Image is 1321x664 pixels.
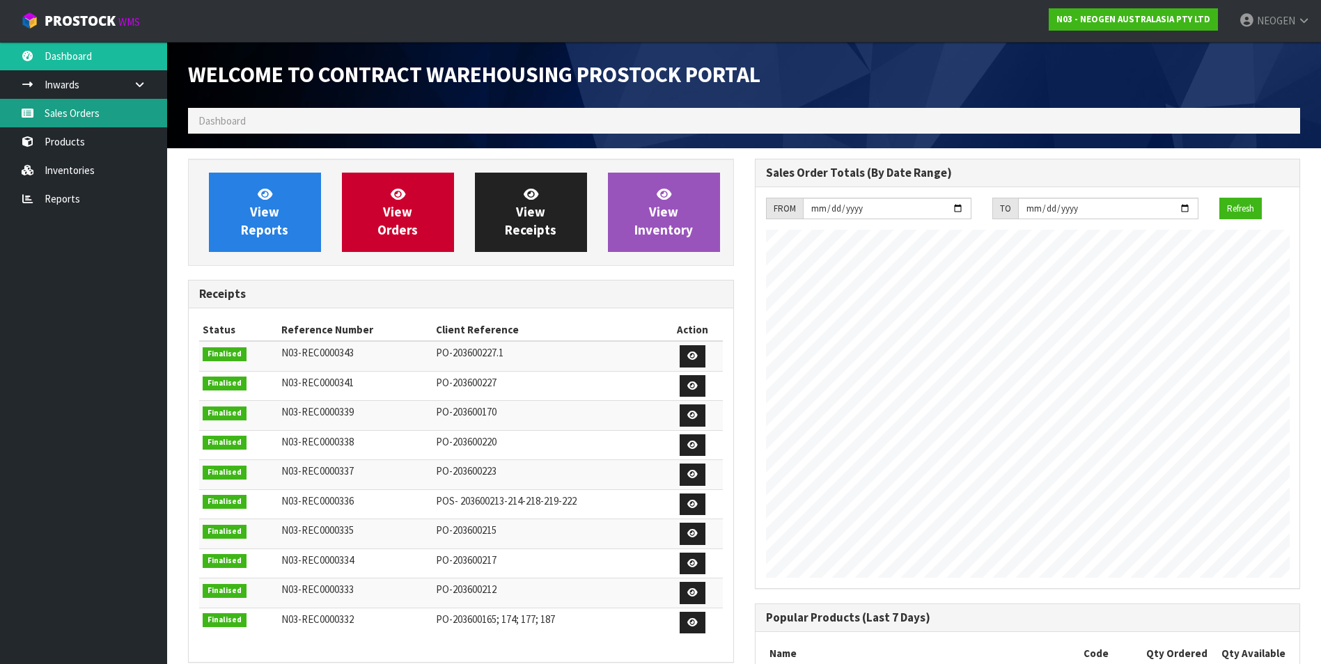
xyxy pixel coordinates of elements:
[203,377,247,390] span: Finalised
[203,525,247,539] span: Finalised
[281,523,354,537] span: N03-REC0000335
[188,61,760,88] span: Welcome to Contract Warehousing ProStock Portal
[281,464,354,477] span: N03-REC0000337
[436,583,497,596] span: PO-203600212
[203,436,247,450] span: Finalised
[436,553,497,567] span: PO-203600217
[766,166,1290,180] h3: Sales Order Totals (By Date Range)
[45,12,116,30] span: ProStock
[608,173,720,252] a: ViewInventory
[203,347,247,361] span: Finalised
[281,494,354,507] span: N03-REC0000336
[1257,14,1295,27] span: NEOGEN
[241,186,288,238] span: View Reports
[436,405,497,418] span: PO-203600170
[198,114,246,127] span: Dashboard
[992,198,1018,220] div: TO
[377,186,418,238] span: View Orders
[436,376,497,389] span: PO-203600227
[281,376,354,389] span: N03-REC0000341
[203,495,247,509] span: Finalised
[281,553,354,567] span: N03-REC0000334
[432,319,663,341] th: Client Reference
[199,319,278,341] th: Status
[436,464,497,477] span: PO-203600223
[475,173,587,252] a: ViewReceipts
[436,523,497,537] span: PO-203600215
[21,12,38,29] img: cube-alt.png
[436,494,577,507] span: POS- 203600213-214-218-219-222
[436,346,503,359] span: PO-203600227.1
[199,287,723,301] h3: Receipts
[118,15,140,29] small: WMS
[436,612,555,626] span: PO-203600165; 174; 177; 187
[663,319,723,341] th: Action
[281,405,354,418] span: N03-REC0000339
[342,173,454,252] a: ViewOrders
[278,319,432,341] th: Reference Number
[281,435,354,448] span: N03-REC0000338
[1219,198,1262,220] button: Refresh
[209,173,321,252] a: ViewReports
[203,466,247,480] span: Finalised
[281,346,354,359] span: N03-REC0000343
[203,554,247,568] span: Finalised
[203,613,247,627] span: Finalised
[1056,13,1210,25] strong: N03 - NEOGEN AUSTRALASIA PTY LTD
[436,435,497,448] span: PO-203600220
[281,583,354,596] span: N03-REC0000333
[203,406,247,420] span: Finalised
[203,584,247,598] span: Finalised
[505,186,556,238] span: View Receipts
[281,612,354,626] span: N03-REC0000332
[766,611,1290,624] h3: Popular Products (Last 7 Days)
[766,198,803,220] div: FROM
[634,186,693,238] span: View Inventory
